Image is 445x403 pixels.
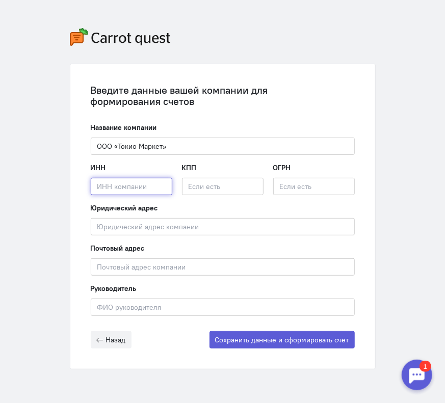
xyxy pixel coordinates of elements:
[91,283,137,293] label: Руководитель
[210,331,355,348] button: Сохранить данные и сформировать счёт
[23,6,35,17] div: 1
[91,299,355,316] input: ФИО руководителя
[182,178,264,195] input: Если есть
[106,335,126,344] span: Назад
[91,138,355,155] input: Название компании, например «ООО “Огого“»
[91,203,158,213] label: Юридический адрес
[182,163,197,173] label: КПП
[91,258,355,276] input: Почтовый адрес компании
[91,178,172,195] input: ИНН компании
[91,331,132,348] button: Назад
[91,243,145,253] label: Почтовый адрес
[70,28,171,46] img: carrot-quest-logo.svg
[273,178,355,195] input: Если есть
[273,163,291,173] label: ОГРН
[91,218,355,235] input: Юридический адрес компании
[91,163,106,173] label: ИНН
[91,85,355,107] div: Введите данные вашей компании для формирования счетов
[91,122,157,132] label: Название компании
